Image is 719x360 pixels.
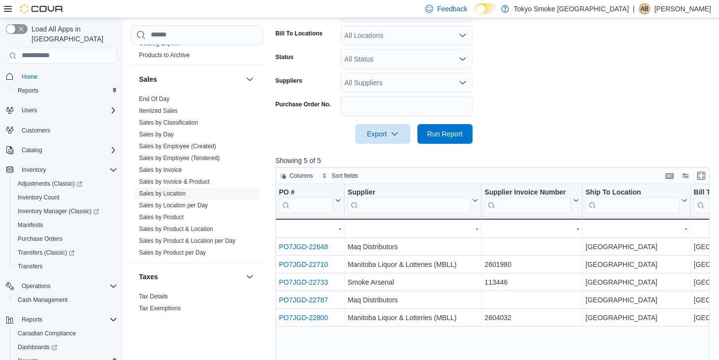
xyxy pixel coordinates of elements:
button: PO # [279,188,341,213]
p: | [633,3,635,15]
a: Sales by Product & Location [139,225,213,232]
a: Inventory Manager (Classic) [10,204,121,218]
span: Run Report [427,129,463,139]
span: Operations [18,280,117,292]
div: PO # [279,188,333,197]
button: Display options [680,170,691,182]
button: Transfers [10,260,121,273]
span: Catalog [18,144,117,156]
span: Adjustments (Classic) [14,178,117,190]
img: Cova [20,4,64,14]
div: Manitoba Liquor & Lotteries (MBLL) [347,312,478,324]
div: 2601980 [484,259,579,270]
button: Operations [18,280,55,292]
button: Inventory [18,164,50,176]
div: Sales [131,93,264,262]
a: Sales by Invoice [139,166,182,173]
a: Sales by Location per Day [139,201,208,208]
span: Sales by Invoice & Product [139,177,209,185]
div: [GEOGRAPHIC_DATA] [585,294,687,306]
div: [GEOGRAPHIC_DATA] [585,241,687,253]
span: Purchase Orders [18,235,63,243]
a: PO7JGD-22648 [279,243,328,251]
span: Sales by Product [139,213,184,221]
a: End Of Day [139,95,170,102]
a: Reports [14,85,42,97]
a: Canadian Compliance [14,327,80,339]
span: Export [361,124,405,144]
div: - [585,223,687,234]
div: Alexa Bereznycky [639,3,651,15]
span: Users [22,106,37,114]
div: Products [131,37,264,65]
div: Maq Distributors [347,294,478,306]
span: Inventory Count [18,194,60,201]
div: [GEOGRAPHIC_DATA] [585,259,687,270]
span: Manifests [14,219,117,231]
div: Ship To Location [585,188,680,197]
span: Canadian Compliance [18,329,76,337]
a: Sales by Product & Location per Day [139,237,236,244]
label: Status [275,53,294,61]
button: Columns [276,170,317,182]
a: Home [18,71,41,83]
a: Dashboards [14,341,61,353]
button: Sales [244,73,256,85]
div: PO # URL [279,188,333,213]
button: Inventory Count [10,191,121,204]
button: Supplier Invoice Number [484,188,579,213]
span: Cash Management [14,294,117,306]
div: Supplier [347,188,470,213]
span: Inventory Count [14,192,117,203]
a: Itemized Sales [139,107,178,114]
button: Enter fullscreen [695,170,707,182]
span: Transfers [18,262,42,270]
span: Dashboards [14,341,117,353]
button: Export [355,124,411,144]
span: Purchase Orders [14,233,117,245]
span: Tax Details [139,292,168,300]
span: Operations [22,282,51,290]
span: Sales by Classification [139,118,198,126]
button: Reports [10,84,121,98]
a: PO7JGD-22787 [279,296,328,304]
span: Reports [18,314,117,326]
span: Customers [18,124,117,136]
span: Inventory Manager (Classic) [18,207,99,215]
span: Itemized Sales [139,106,178,114]
div: Maq Distributors [347,241,478,253]
div: Supplier Invoice Number [484,188,571,197]
span: Sales by Invoice [139,165,182,173]
div: [GEOGRAPHIC_DATA] [585,312,687,324]
div: Supplier Invoice Number [484,188,571,213]
button: Open list of options [459,32,467,39]
button: Keyboard shortcuts [664,170,676,182]
a: Products to Archive [139,51,190,58]
button: Canadian Compliance [10,327,121,340]
span: Reports [18,87,38,95]
button: Taxes [139,271,242,281]
a: Adjustments (Classic) [14,178,86,190]
span: Adjustments (Classic) [18,180,82,188]
span: Inventory Manager (Classic) [14,205,117,217]
div: - [278,223,341,234]
a: Sales by Employee (Tendered) [139,154,220,161]
span: Sales by Location [139,189,186,197]
span: Home [22,73,37,81]
a: Tax Details [139,293,168,299]
span: Sales by Product per Day [139,248,206,256]
a: PO7JGD-22733 [279,278,328,286]
span: AB [641,3,649,15]
span: Load All Apps in [GEOGRAPHIC_DATA] [28,24,117,44]
a: Inventory Manager (Classic) [14,205,103,217]
label: Purchase Order No. [275,100,331,108]
button: Purchase Orders [10,232,121,246]
a: Adjustments (Classic) [10,177,121,191]
p: [PERSON_NAME] [654,3,711,15]
span: Cash Management [18,296,68,304]
button: Sales [139,74,242,84]
a: Sales by Invoice & Product [139,178,209,185]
